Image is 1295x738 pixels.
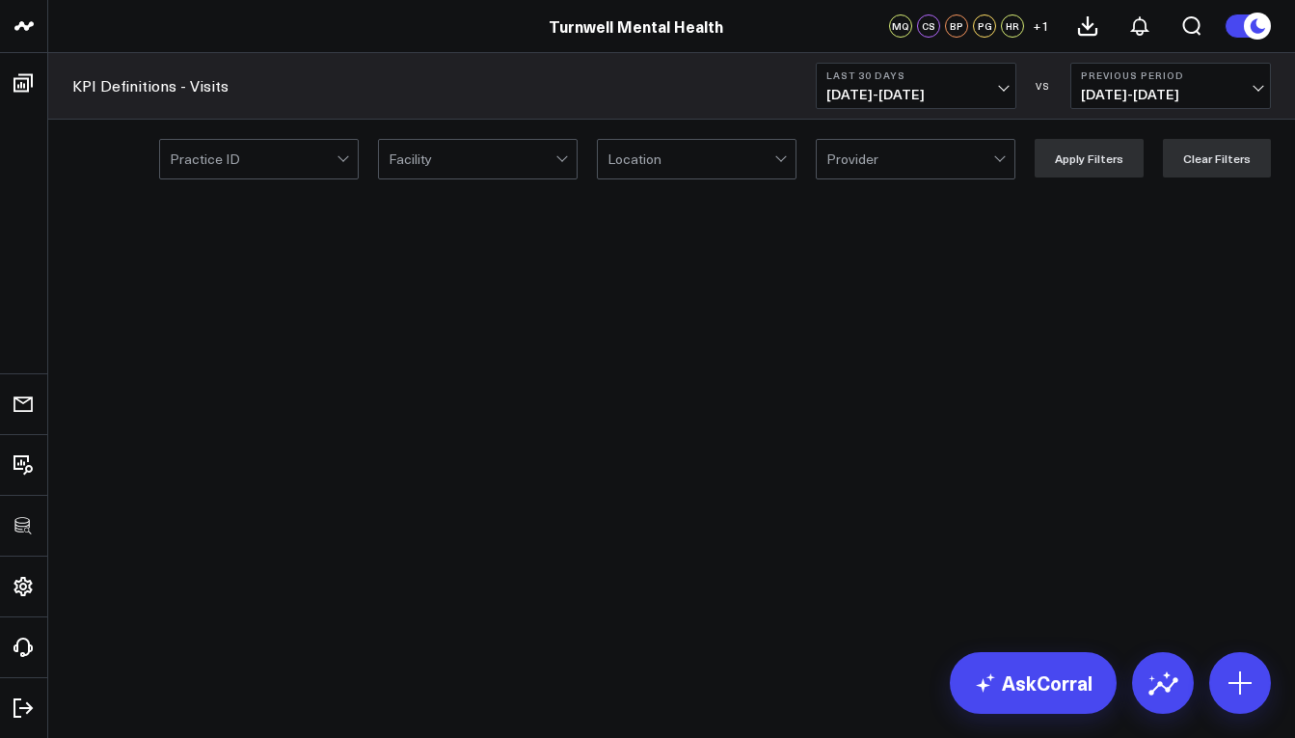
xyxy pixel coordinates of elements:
div: PG [973,14,996,38]
a: AskCorral [950,652,1117,714]
span: [DATE] - [DATE] [1081,87,1260,102]
div: CS [917,14,940,38]
div: HR [1001,14,1024,38]
button: Previous Period[DATE]-[DATE] [1070,63,1271,109]
a: KPI Definitions - Visits [72,75,229,96]
b: Previous Period [1081,69,1260,81]
span: + 1 [1033,19,1049,33]
div: BP [945,14,968,38]
b: Last 30 Days [826,69,1006,81]
span: [DATE] - [DATE] [826,87,1006,102]
div: MQ [889,14,912,38]
div: VS [1026,80,1061,92]
button: Clear Filters [1163,139,1271,178]
button: +1 [1029,14,1052,38]
button: Last 30 Days[DATE]-[DATE] [816,63,1016,109]
button: Apply Filters [1035,139,1144,178]
a: Turnwell Mental Health [549,15,723,37]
